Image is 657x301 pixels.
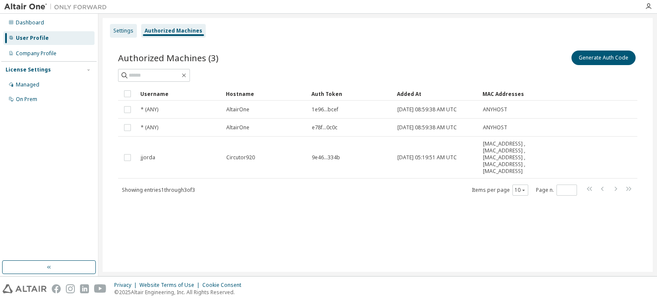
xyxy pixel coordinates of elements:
[536,185,577,196] span: Page n.
[226,106,249,113] span: AltairOne
[66,284,75,293] img: instagram.svg
[397,106,457,113] span: [DATE] 08:59:38 AM UTC
[140,87,219,101] div: Username
[515,187,526,194] button: 10
[52,284,61,293] img: facebook.svg
[4,3,111,11] img: Altair One
[114,282,139,289] div: Privacy
[202,282,246,289] div: Cookie Consent
[114,289,246,296] p: © 2025 Altair Engineering, Inc. All Rights Reserved.
[483,140,547,175] span: [MAC_ADDRESS] , [MAC_ADDRESS] , [MAC_ADDRESS] , [MAC_ADDRESS] , [MAC_ADDRESS]
[397,154,457,161] span: [DATE] 05:19:51 AM UTC
[80,284,89,293] img: linkedin.svg
[141,106,158,113] span: * (ANY)
[397,124,457,131] span: [DATE] 08:59:38 AM UTC
[122,186,195,194] span: Showing entries 1 through 3 of 3
[145,27,202,34] div: Authorized Machines
[312,124,337,131] span: e78f...0c0c
[483,106,507,113] span: ANYHOST
[16,50,56,57] div: Company Profile
[16,81,39,88] div: Managed
[113,27,133,34] div: Settings
[6,66,51,73] div: License Settings
[226,154,255,161] span: Circutor920
[141,154,155,161] span: jjorda
[141,124,158,131] span: * (ANY)
[16,96,37,103] div: On Prem
[311,87,390,101] div: Auth Token
[16,35,49,42] div: User Profile
[482,87,547,101] div: MAC Addresses
[571,51,636,65] button: Generate Auth Code
[312,106,338,113] span: 1e96...bcef
[139,282,202,289] div: Website Terms of Use
[226,124,249,131] span: AltairOne
[483,124,507,131] span: ANYHOST
[397,87,476,101] div: Added At
[16,19,44,26] div: Dashboard
[226,87,305,101] div: Hostname
[118,52,219,64] span: Authorized Machines (3)
[94,284,107,293] img: youtube.svg
[3,284,47,293] img: altair_logo.svg
[472,185,528,196] span: Items per page
[312,154,340,161] span: 9e46...334b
